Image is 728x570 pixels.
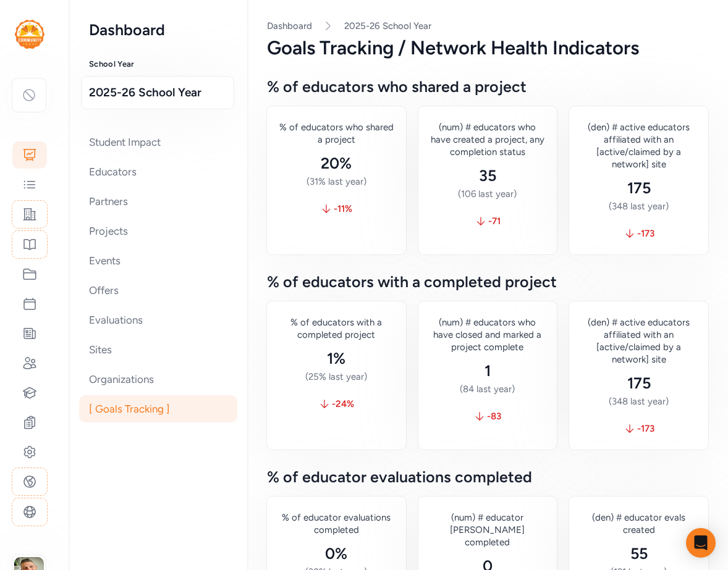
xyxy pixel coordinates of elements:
button: 2025-26 School Year [81,76,234,109]
h3: % of educator evaluations completed [267,469,708,484]
div: (25% last year) [277,371,396,383]
div: Evaluations [79,306,237,333]
div: % of educator evaluations completed [277,511,396,536]
span: -24 % [332,398,354,410]
img: logo [15,20,44,49]
div: Organizations [79,366,237,393]
div: 35 [428,166,548,185]
div: Events [79,247,237,274]
div: Sites [79,336,237,363]
div: (num) # educator [PERSON_NAME] completed [428,511,548,548]
span: -71 [488,215,501,227]
nav: Breadcrumb [267,20,708,32]
div: (348 last year) [579,395,698,408]
div: (den) # active educators affiliated with an [active/claimed by a network] site [579,121,698,170]
div: % of educators with a completed project [277,316,396,341]
h3: % of educators with a completed project [267,274,708,289]
span: -11 % [334,203,352,215]
div: Educators [79,158,237,185]
span: -173 [637,422,654,435]
div: (106 last year) [428,188,548,200]
div: Offers [79,277,237,304]
div: 0% [277,543,396,563]
div: 55 [579,543,698,563]
div: Open Intercom Messenger [686,528,716,558]
div: 175 [579,178,698,198]
a: 2025-26 School Year [344,20,431,32]
div: (348 last year) [579,200,698,212]
div: (num) # educators who have created a project, any completion status [428,121,548,158]
div: [ Goals Tracking ] [79,395,237,422]
span: -83 [487,410,501,422]
div: 175 [579,373,698,393]
div: 20% [277,153,396,173]
a: Dashboard [267,20,312,31]
div: % of educators who shared a project [277,121,396,146]
div: (31% last year) [277,175,396,188]
div: (84 last year) [428,383,548,395]
div: (den) # educator evals created [579,511,698,536]
div: (den) # active educators affiliated with an [active/claimed by a network] site [579,316,698,366]
div: 1 [428,361,548,380]
div: Goals Tracking / Network Health Indicators [267,37,708,59]
span: 2025-26 School Year [89,84,226,101]
span: -173 [637,227,654,240]
div: Projects [79,217,237,245]
h3: School Year [89,59,227,69]
h3: % of educators who shared a project [267,79,708,94]
div: (num) # educators who have closed and marked a project complete [428,316,548,353]
h2: Dashboard [89,20,227,40]
div: Student Impact [79,128,237,156]
div: Partners [79,188,237,215]
div: 1% [277,348,396,368]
